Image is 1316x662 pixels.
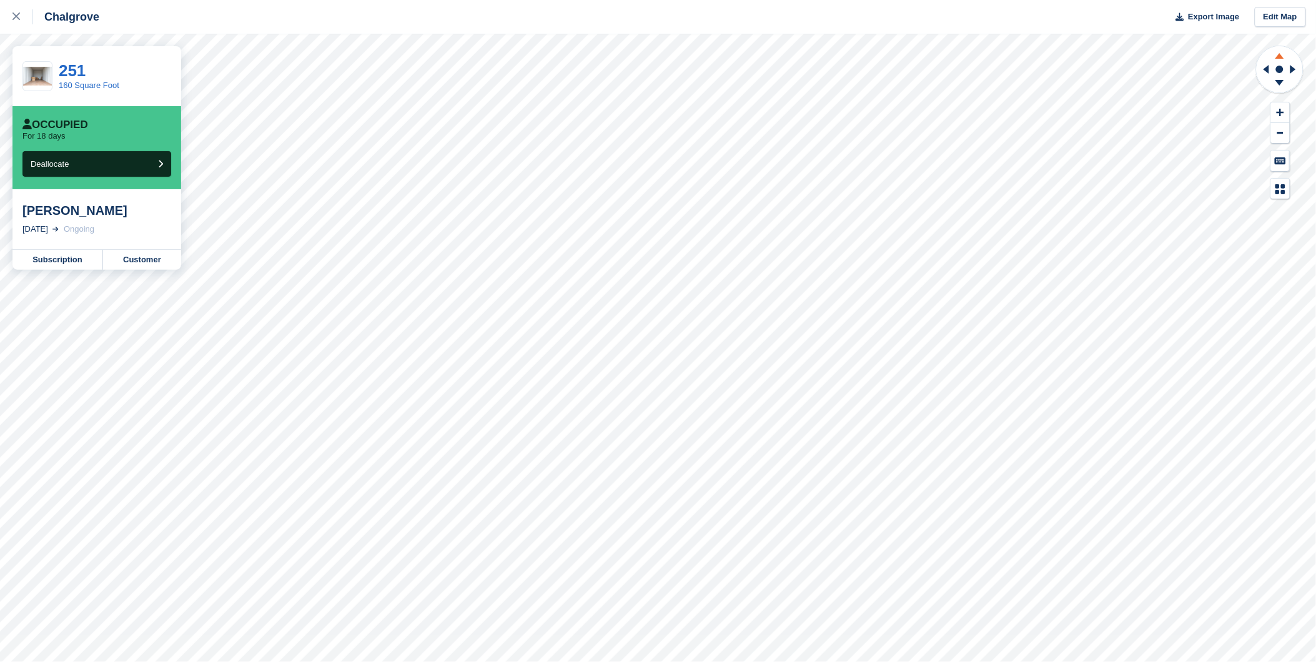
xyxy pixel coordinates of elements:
[103,250,181,270] a: Customer
[64,223,94,235] div: Ongoing
[1271,151,1290,171] button: Keyboard Shortcuts
[59,81,119,90] a: 160 Square Foot
[12,250,103,270] a: Subscription
[59,61,86,80] a: 251
[23,67,52,86] img: 160%20Square%20Foot.jpg
[52,227,59,232] img: arrow-right-light-icn-cde0832a797a2874e46488d9cf13f60e5c3a73dbe684e267c42b8395dfbc2abf.svg
[1188,11,1239,23] span: Export Image
[1271,102,1290,123] button: Zoom In
[31,159,69,169] span: Deallocate
[33,9,99,24] div: Chalgrove
[1255,7,1306,27] a: Edit Map
[22,151,171,177] button: Deallocate
[22,131,66,141] p: For 18 days
[22,203,171,218] div: [PERSON_NAME]
[22,223,48,235] div: [DATE]
[1169,7,1240,27] button: Export Image
[22,119,88,131] div: Occupied
[1271,123,1290,144] button: Zoom Out
[1271,179,1290,199] button: Map Legend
